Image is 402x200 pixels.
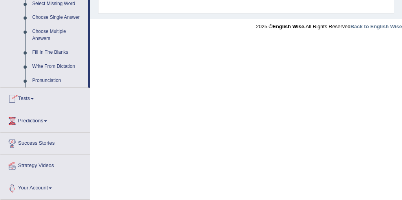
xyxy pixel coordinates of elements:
strong: English Wise. [272,24,305,29]
a: Success Stories [0,133,90,152]
a: Back to English Wise [351,24,402,29]
a: Write From Dictation [29,60,88,74]
a: Predictions [0,110,90,130]
a: Tests [0,88,90,107]
a: Strategy Videos [0,155,90,175]
a: Choose Single Answer [29,11,88,25]
a: Fill In The Blanks [29,45,88,60]
a: Your Account [0,177,90,197]
a: Pronunciation [29,74,88,88]
div: 2025 © All Rights Reserved [256,19,402,30]
a: Choose Multiple Answers [29,25,88,45]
